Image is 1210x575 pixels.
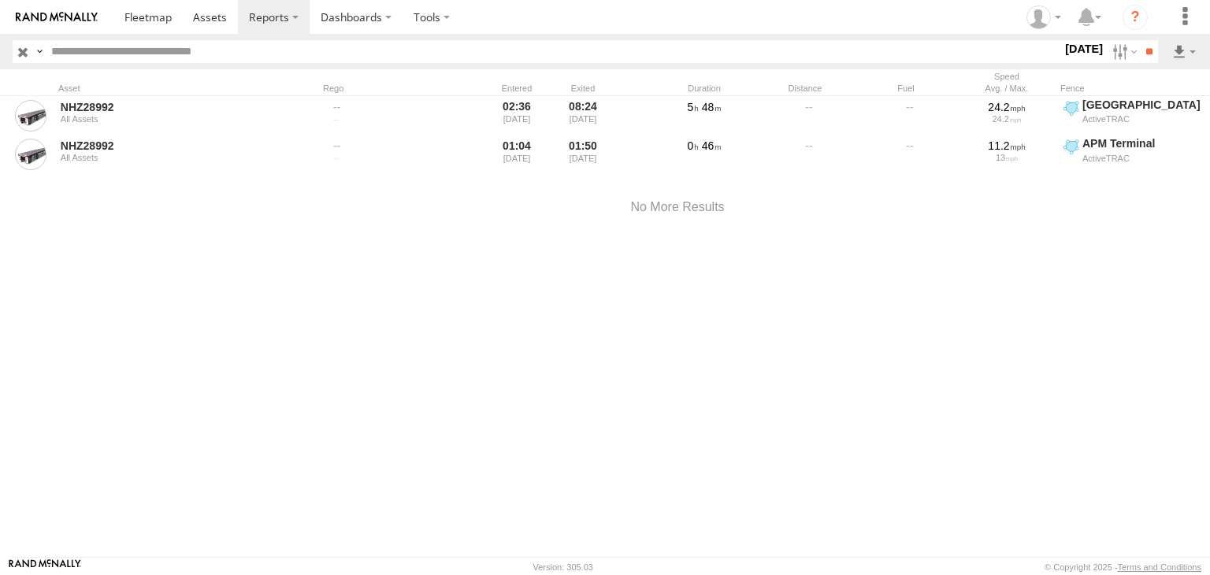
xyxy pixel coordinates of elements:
div: Fuel [859,83,953,94]
span: 48 [702,101,722,113]
span: 46 [702,139,722,152]
label: Export results as... [1171,40,1197,63]
div: Distance [758,83,852,94]
div: Entered [487,83,547,94]
label: Search Query [33,40,46,63]
div: 01:50 [DATE] [553,136,613,172]
a: NHZ28992 [61,100,277,114]
i: ? [1123,5,1148,30]
label: Search Filter Options [1106,40,1140,63]
div: 02:36 [DATE] [487,98,547,134]
div: 13 [962,153,1052,162]
div: All Assets [61,114,277,124]
div: 24.2 [962,114,1052,124]
div: 08:24 [DATE] [553,98,613,134]
span: 5 [688,101,699,113]
div: Exited [553,83,613,94]
div: Asset [58,83,279,94]
a: NHZ28992 [61,139,277,153]
div: © Copyright 2025 - [1045,562,1201,572]
div: Version: 305.03 [533,562,593,572]
span: 0 [688,139,699,152]
div: Duration [657,83,752,94]
div: 24.2 [962,100,1052,114]
div: Zulema McIntosch [1021,6,1067,29]
a: Terms and Conditions [1118,562,1201,572]
a: Visit our Website [9,559,81,575]
div: 11.2 [962,139,1052,153]
div: 01:04 [DATE] [487,136,547,172]
div: All Assets [61,153,277,162]
div: Rego [323,83,481,94]
img: rand-logo.svg [16,12,98,23]
label: [DATE] [1062,40,1106,57]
